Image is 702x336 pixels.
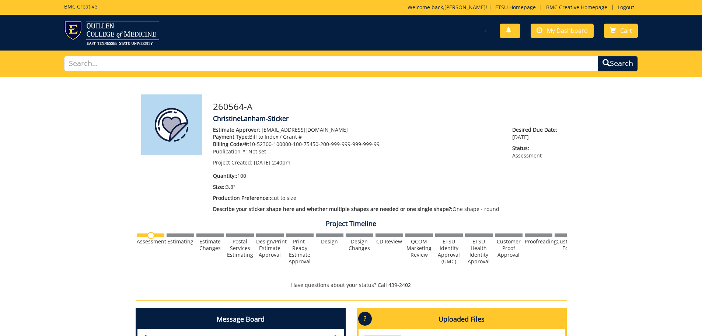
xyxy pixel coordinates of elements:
div: Estimate Changes [196,238,224,252]
p: Have questions about your status? Call 439-2402 [136,281,567,289]
h3: 260564-A [213,102,561,111]
p: Assessment [512,145,561,159]
h4: Uploaded Files [359,310,565,329]
span: Describe your sticker shape here and whether multiple shapes are needed or one single shape?: [213,205,453,212]
a: [PERSON_NAME] [444,4,486,11]
div: Customer Edits [555,238,582,252]
span: Not set [248,148,266,155]
h4: Project Timeline [136,220,567,228]
p: Welcome back, ! | | | [408,4,638,11]
div: Design Changes [346,238,373,252]
img: Product featured image [141,94,202,155]
a: My Dashboard [531,24,594,38]
div: Design/Print Estimate Approval [256,238,284,258]
span: Quantity:: [213,172,237,179]
span: Estimate Approver: [213,126,260,133]
span: Billing Code/#: [213,141,249,148]
span: Size:: [213,183,226,190]
div: Customer Proof Approval [495,238,523,258]
div: CD Review [376,238,403,245]
h4: Message Board [137,310,344,329]
div: Design [316,238,343,245]
div: QCOM Marketing Review [405,238,433,258]
p: cut to size [213,194,502,202]
div: Print-Ready Estimate Approval [286,238,314,265]
span: Desired Due Date: [512,126,561,134]
p: 10-52300-100000-100-75450-200-999-999-999-999-99 [213,141,502,148]
div: Postal Services Estimating [226,238,254,258]
button: Search [598,56,638,72]
span: Project Created: [213,159,252,166]
span: My Dashboard [547,27,588,35]
input: Search... [64,56,598,72]
p: 3.8" [213,183,502,191]
a: Logout [614,4,638,11]
span: Payment Type: [213,133,249,140]
p: One shape - round [213,205,502,213]
img: no [147,232,154,239]
div: ETSU Health Identity Approval [465,238,493,265]
span: Status: [512,145,561,152]
div: Estimating [167,238,194,245]
div: Proofreading [525,238,552,245]
div: Assessment [137,238,164,245]
span: Cart [620,27,632,35]
a: BMC Creative Homepage [542,4,611,11]
h5: BMC Creative [64,4,97,9]
span: [DATE] 2:40pm [254,159,290,166]
span: Publication #: [213,148,247,155]
h4: ChristineLanham-Sticker [213,115,561,122]
p: [DATE] [512,126,561,141]
p: [EMAIL_ADDRESS][DOMAIN_NAME] [213,126,502,134]
p: ? [358,312,372,326]
p: Bill to Index / Grant # [213,133,502,141]
a: Cart [604,24,638,38]
a: ETSU Homepage [492,4,539,11]
span: Production Preference:: [213,194,271,201]
img: ETSU logo [64,21,159,45]
div: ETSU Identity Approval (UMC) [435,238,463,265]
p: 100 [213,172,502,180]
